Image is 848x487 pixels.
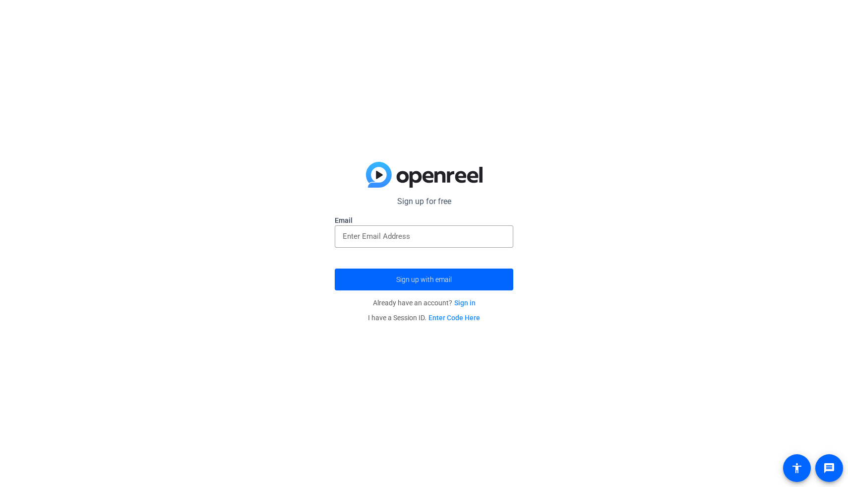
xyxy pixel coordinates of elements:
a: Enter Code Here [428,314,480,322]
mat-icon: accessibility [791,462,803,474]
span: Already have an account? [373,299,476,307]
button: Sign up with email [335,269,513,290]
img: blue-gradient.svg [366,162,483,188]
span: I have a Session ID. [368,314,480,322]
input: Enter Email Address [343,230,505,242]
mat-icon: message [823,462,835,474]
a: Sign in [454,299,476,307]
p: Sign up for free [335,196,513,208]
label: Email [335,215,513,225]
